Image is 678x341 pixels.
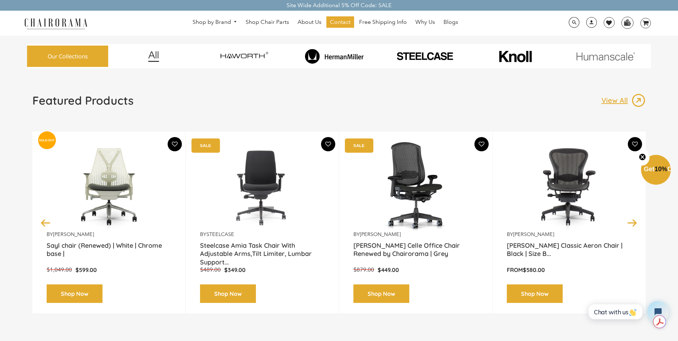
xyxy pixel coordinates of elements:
img: image_11.png [562,52,649,61]
a: Shop Now [47,284,103,303]
a: Sayl chair (Renewed) | White | Chrome base | - chairorama Sayl chair (Renewed) | White | Chrome b... [47,142,171,231]
span: $599.00 [75,266,97,273]
span: Blogs [443,19,458,26]
span: Contact [330,19,351,26]
nav: DesktopNavigation [122,16,529,30]
span: Free Shipping Info [359,19,407,26]
span: Why Us [415,19,435,26]
a: About Us [294,16,325,28]
a: Featured Products [32,93,133,113]
a: [PERSON_NAME] [360,231,401,237]
a: Sayl chair (Renewed) | White | Chrome base | [47,241,171,259]
span: $580.00 [523,266,545,273]
a: Shop Now [200,284,256,303]
button: Add To Wishlist [168,137,182,151]
button: Close teaser [635,149,650,166]
p: From [507,266,631,274]
span: $1,049.00 [47,266,72,273]
img: image_8_173eb7e0-7579-41b4-bc8e-4ba0b8ba93e8.png [291,49,378,64]
a: Shop by Brand [189,17,241,28]
button: Add To Wishlist [628,137,642,151]
img: Herman Miller Celle Office Chair Renewed by Chairorama | Grey - chairorama [353,142,478,231]
a: Shop Chair Parts [242,16,293,28]
img: image_12.png [134,51,173,62]
p: by [47,231,171,238]
p: by [353,231,478,238]
text: SALE [200,143,211,148]
p: View All [601,96,631,105]
button: Add To Wishlist [321,137,335,151]
text: SALE [353,143,364,148]
a: [PERSON_NAME] [513,231,554,237]
span: $879.00 [353,266,374,273]
img: image_13.png [631,93,646,107]
span: $489.00 [200,266,221,273]
h1: Featured Products [32,93,133,107]
a: Free Shipping Info [356,16,410,28]
img: chairorama [20,17,91,30]
p: by [200,231,325,238]
span: Get Off [644,166,677,173]
span: $449.00 [378,266,399,273]
a: Steelcase [206,231,234,237]
img: Sayl chair (Renewed) | White | Chrome base | - chairorama [47,142,171,231]
button: Previous [40,216,52,229]
a: Our Collections [27,46,108,67]
text: SOLD-OUT [39,138,55,142]
img: Amia Chair by chairorama.com [200,142,325,231]
a: Blogs [440,16,462,28]
a: Shop Now [353,284,409,303]
img: WhatsApp_Image_2024-07-12_at_16.23.01.webp [622,17,633,28]
span: Shop Chair Parts [246,19,289,26]
a: [PERSON_NAME] Celle Office Chair Renewed by Chairorama | Grey [353,241,478,259]
a: Contact [326,16,354,28]
a: Why Us [412,16,438,28]
button: Add To Wishlist [474,137,489,151]
a: Steelcase Amia Task Chair With Adjustable Arms,Tilt Limiter, Lumbar Support... [200,241,325,259]
a: [PERSON_NAME] [53,231,94,237]
p: by [507,231,631,238]
img: image_7_14f0750b-d084-457f-979a-a1ab9f6582c4.png [200,46,288,67]
iframe: Tidio Chat [581,295,675,329]
button: Next [626,216,638,229]
div: Get10%OffClose teaser [641,156,671,185]
span: $349.00 [224,266,246,273]
a: Shop Now [507,284,563,303]
a: Herman Miller Classic Aeron Chair | Black | Size B (Renewed) - chairorama Herman Miller Classic A... [507,142,631,231]
a: [PERSON_NAME] Classic Aeron Chair | Black | Size B... [507,241,631,259]
img: PHOTO-2024-07-09-00-53-10-removebg-preview.png [381,51,468,62]
img: image_10_1.png [483,50,547,63]
a: View All [601,93,646,107]
span: 10% [655,166,667,173]
img: Herman Miller Classic Aeron Chair | Black | Size B (Renewed) - chairorama [507,142,631,231]
a: Herman Miller Celle Office Chair Renewed by Chairorama | Grey - chairorama Herman Miller Celle Of... [353,142,478,231]
a: Amia Chair by chairorama.com Renewed Amia Chair chairorama.com [200,142,325,231]
span: About Us [298,19,321,26]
